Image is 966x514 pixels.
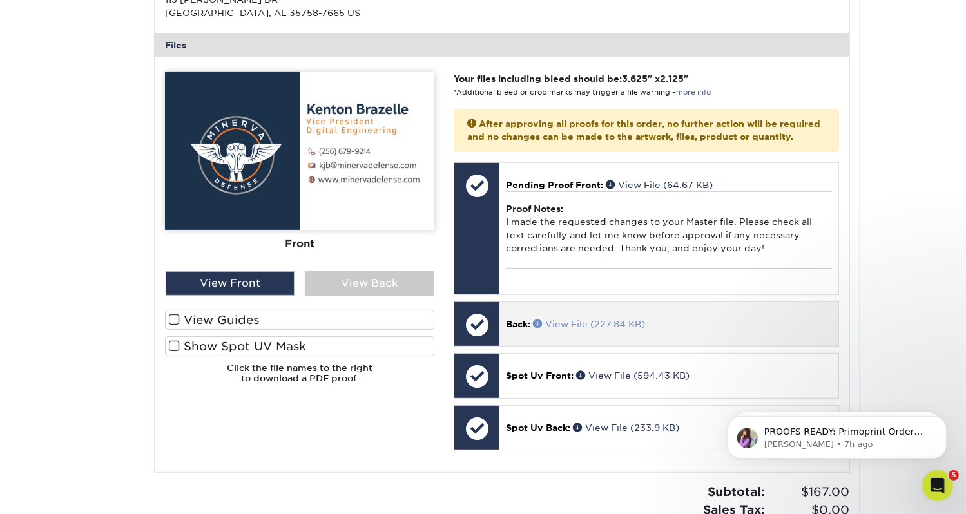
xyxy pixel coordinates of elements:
[660,73,684,84] span: 2.125
[506,319,530,329] span: Back:
[3,475,110,509] iframe: Google Customer Reviews
[506,370,574,381] span: Spot Uv Front:
[454,73,688,84] strong: Your files including bleed should be: " x "
[708,389,966,479] iframe: Intercom notifications message
[576,370,690,381] a: View File (594.43 KB)
[922,470,953,501] iframe: Intercom live chat
[573,423,679,433] a: View File (233.9 KB)
[506,191,831,268] div: I made the requested changes to your Master file. Please check all text carefully and let me know...
[155,33,849,57] div: Files
[165,336,434,356] label: Show Spot UV Mask
[165,310,434,330] label: View Guides
[708,484,766,499] strong: Subtotal:
[622,73,648,84] span: 3.625
[467,119,820,142] strong: After approving all proofs for this order, no further action will be required and no changes can ...
[165,230,434,258] div: Front
[676,88,711,97] a: more info
[949,470,959,481] span: 5
[506,204,563,214] strong: Proof Notes:
[454,88,711,97] small: *Additional bleed or crop marks may trigger a file warning –
[533,319,645,329] a: View File (227.84 KB)
[506,180,603,190] span: Pending Proof Front:
[506,423,570,433] span: Spot Uv Back:
[305,271,434,296] div: View Back
[166,271,295,296] div: View Front
[165,363,434,394] h6: Click the file names to the right to download a PDF proof.
[606,180,713,190] a: View File (64.67 KB)
[769,483,850,501] span: $167.00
